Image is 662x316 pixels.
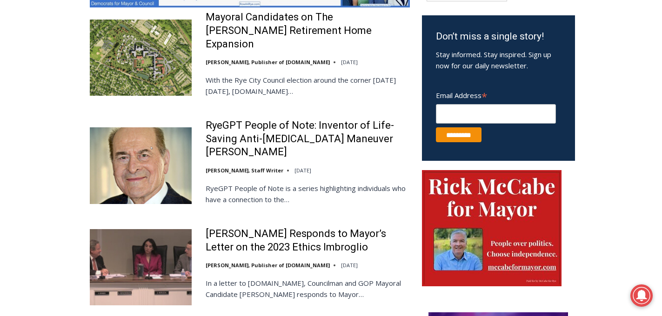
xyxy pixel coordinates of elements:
[90,229,192,305] img: Henderson Responds to Mayor’s Letter on the 2023 Ethics Imbroglio
[206,11,410,51] a: Mayoral Candidates on The [PERSON_NAME] Retirement Home Expansion
[436,29,561,44] h3: Don’t miss a single story!
[90,20,192,96] img: Mayoral Candidates on The Osborn Retirement Home Expansion
[436,49,561,71] p: Stay informed. Stay inspired. Sign up now for our daily newsletter.
[224,90,451,116] a: Intern @ [DOMAIN_NAME]
[422,170,562,286] img: McCabe for Mayor
[341,59,358,66] time: [DATE]
[206,227,410,254] a: [PERSON_NAME] Responds to Mayor’s Letter on the 2023 Ethics Imbroglio
[294,167,311,174] time: [DATE]
[206,277,410,300] p: In a letter to [DOMAIN_NAME], Councilman and GOP Mayoral Candidate [PERSON_NAME] responds to Mayor…
[243,92,431,113] span: Intern @ [DOMAIN_NAME]
[206,119,410,159] a: RyeGPT People of Note: Inventor of Life-Saving Anti-[MEDICAL_DATA] Maneuver [PERSON_NAME]
[235,0,440,90] div: "[PERSON_NAME] and I covered the [DATE] Parade, which was a really eye opening experience as I ha...
[206,167,283,174] a: [PERSON_NAME], Staff Writer
[206,262,330,269] a: [PERSON_NAME], Publisher of [DOMAIN_NAME]
[90,127,192,204] img: RyeGPT People of Note: Inventor of Life-Saving Anti-Choking Maneuver Dr. Henry Heimlich
[206,59,330,66] a: [PERSON_NAME], Publisher of [DOMAIN_NAME]
[436,86,556,103] label: Email Address
[206,183,410,205] p: RyeGPT People of Note is a series highlighting individuals who have a connection to the…
[206,74,410,97] p: With the Rye City Council election around the corner [DATE][DATE], [DOMAIN_NAME]…
[341,262,358,269] time: [DATE]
